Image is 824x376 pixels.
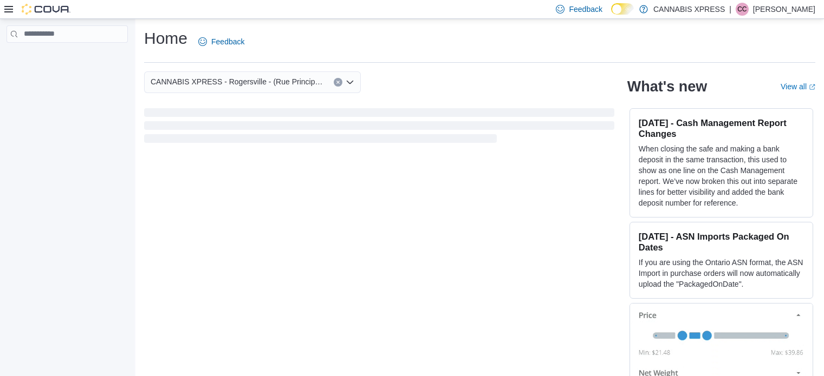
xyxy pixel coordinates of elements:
span: CANNABIS XPRESS - Rogersville - (Rue Principale) [151,75,323,88]
button: Open list of options [346,78,354,87]
p: CANNABIS XPRESS [653,3,725,16]
svg: External link [809,84,815,90]
span: Feedback [569,4,602,15]
a: Feedback [194,31,249,52]
button: Clear input [334,78,342,87]
span: Loading [144,110,614,145]
div: Carole Caissie [736,3,749,16]
h3: [DATE] - ASN Imports Packaged On Dates [639,231,804,253]
h1: Home [144,28,187,49]
input: Dark Mode [611,3,634,15]
p: [PERSON_NAME] [753,3,815,16]
h3: [DATE] - Cash Management Report Changes [639,117,804,139]
h2: What's new [627,78,707,95]
span: Feedback [211,36,244,47]
p: | [729,3,731,16]
p: If you are using the Ontario ASN format, the ASN Import in purchase orders will now automatically... [639,257,804,289]
a: View allExternal link [781,82,815,91]
img: Cova [22,4,70,15]
p: When closing the safe and making a bank deposit in the same transaction, this used to show as one... [639,143,804,208]
span: CC [737,3,747,16]
nav: Complex example [7,45,128,71]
